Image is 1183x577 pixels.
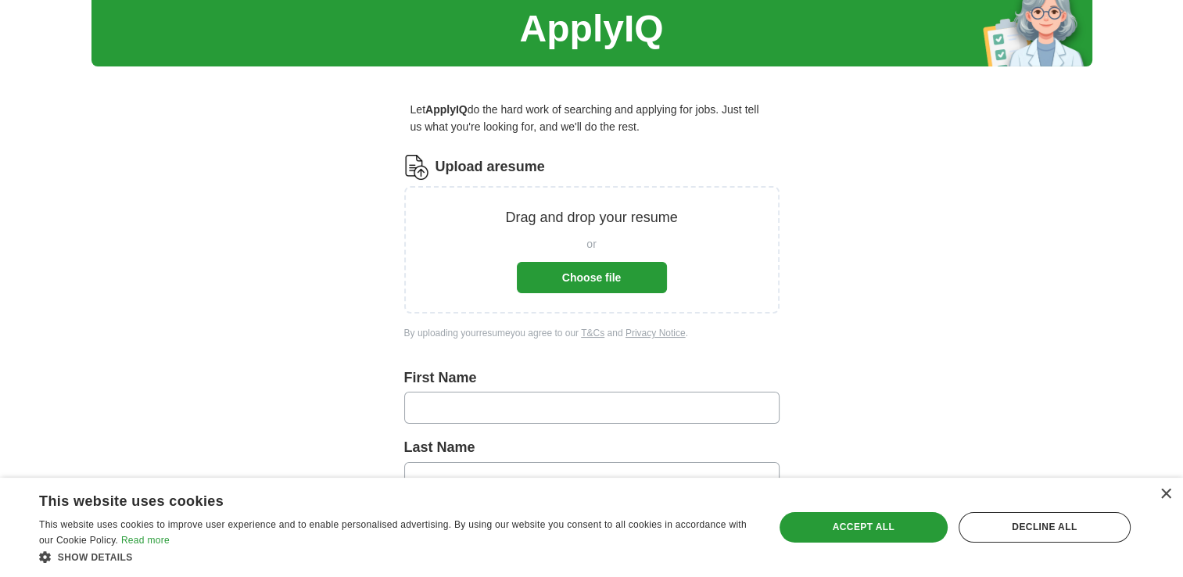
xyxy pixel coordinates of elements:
span: This website uses cookies to improve user experience and to enable personalised advertising. By u... [39,519,747,546]
p: Drag and drop your resume [505,206,677,229]
a: Read more, opens a new window [121,535,170,546]
label: First Name [404,367,780,389]
img: CV Icon [404,155,429,180]
a: T&Cs [581,328,604,339]
span: Show details [58,552,133,563]
a: Privacy Notice [626,328,686,339]
div: Decline all [959,512,1131,542]
p: Let do the hard work of searching and applying for jobs. Just tell us what you're looking for, an... [404,95,780,142]
div: By uploading your resume you agree to our and . [404,326,780,341]
button: Choose file [517,262,667,293]
div: Show details [39,549,752,565]
div: Accept all [780,512,948,542]
strong: ApplyIQ [425,103,468,116]
span: or [586,235,596,253]
label: Last Name [404,436,780,459]
label: Upload a resume [436,156,545,178]
div: Close [1160,489,1171,500]
div: This website uses cookies [39,487,713,511]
